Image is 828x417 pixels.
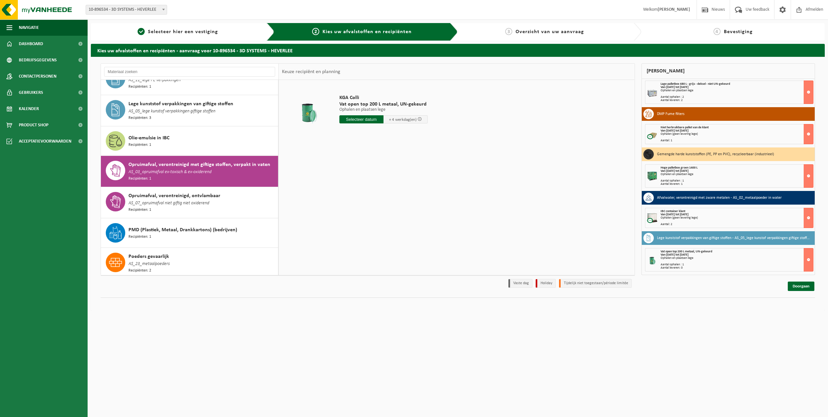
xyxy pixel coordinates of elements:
[104,67,275,77] input: Materiaal zoeken
[661,263,813,266] div: Aantal ophalen : 1
[661,82,730,86] span: Lage palletbox 680 L - grijs - deksel - niet UN-gekeurd
[661,166,698,170] span: Hoge palletbox groen 1400 L
[128,200,209,207] span: AS_07_opruimafval niet giftig niet oxiderend
[661,126,709,129] span: Niet herbruikbare pallet van de klant
[661,179,813,183] div: Aantal ophalen : 1
[128,161,270,169] span: Opruimafval, verontreinigd met giftige stoffen, verpakt in vaten
[536,279,556,288] li: Holiday
[94,28,262,36] a: 1Selecteer hier een vestiging
[339,115,384,123] input: Selecteer datum
[128,108,215,115] span: AS_05_lege kunstof verpakkingen giftige stoffen
[128,169,212,176] span: AS_03_opruimafval ex-toxisch & ex-oxiderend
[128,100,233,108] span: Lege kunststof verpakkingen van giftige stoffen
[657,109,685,119] h3: DMP Fume filters
[661,173,813,176] div: Ophalen en plaatsen lege
[91,44,825,57] h2: Kies uw afvalstoffen en recipiënten - aanvraag voor 10-896534 - 3D SYSTEMS - HEVERLEE
[101,156,278,187] button: Opruimafval, verontreinigd met giftige stoffen, verpakt in vaten AS_03_opruimafval ex-toxisch & e...
[19,101,39,117] span: Kalender
[19,52,57,68] span: Bedrijfsgegevens
[312,28,319,35] span: 2
[19,84,43,101] span: Gebruikers
[641,63,815,79] div: [PERSON_NAME]
[389,118,417,122] span: + 4 werkdag(en)
[508,279,532,288] li: Vaste dag
[128,253,169,260] span: Poeders gevaarlijk
[661,89,813,92] div: Ophalen en plaatsen lege
[661,209,685,213] span: IBC container klant
[661,253,688,257] strong: Van [DATE] tot [DATE]
[339,107,428,112] p: Ophalen en plaatsen lege
[128,268,151,274] span: Recipiënten: 2
[128,176,151,182] span: Recipiënten: 1
[657,233,810,243] h3: Lege kunststof verpakkingen van giftige stoffen - AS_05_lege kunstof verpakkingen giftige stoffen
[101,126,278,156] button: Olie-emulsie in IBC Recipiënten: 1
[101,187,278,218] button: Opruimafval, verontreinigd, ontvlambaar AS_07_opruimafval niet giftig niet oxiderend Recipiënten: 1
[101,248,278,279] button: Poeders gevaarlijk AS_23_metaalpoeders Recipiënten: 2
[128,134,169,142] span: Olie-emulsie in IBC
[148,29,218,34] span: Selecteer hier een vestiging
[86,5,167,15] span: 10-896534 - 3D SYSTEMS - HEVERLEE
[661,169,688,173] strong: Van [DATE] tot [DATE]
[657,149,774,159] h3: Gemengde harde kunststoffen (PE, PP en PVC), recycleerbaar (industrieel)
[101,95,278,126] button: Lege kunststof verpakkingen van giftige stoffen AS_05_lege kunstof verpakkingen giftige stoffen R...
[128,260,170,268] span: AS_23_metaalpoeders
[661,99,813,102] div: Aantal leveren: 2
[128,192,220,200] span: Opruimafval, verontreinigd, ontvlambaar
[661,250,712,253] span: Vat open top 200 L metaal, UN-gekeurd
[128,115,151,121] span: Recipiënten: 3
[128,84,151,90] span: Recipiënten: 1
[661,266,813,270] div: Aantal leveren: 0
[505,28,512,35] span: 3
[661,133,813,136] div: Ophalen (geen levering lege)
[19,133,71,149] span: Acceptatievoorwaarden
[19,36,43,52] span: Dashboard
[661,216,813,220] div: Ophalen (geen levering lege)
[516,29,584,34] span: Overzicht van uw aanvraag
[128,226,237,234] span: PMD (Plastiek, Metaal, Drankkartons) (bedrijven)
[658,7,690,12] strong: [PERSON_NAME]
[19,19,39,36] span: Navigatie
[86,5,167,14] span: 10-896534 - 3D SYSTEMS - HEVERLEE
[128,207,151,213] span: Recipiënten: 1
[657,193,782,203] h3: Afvalwater, verontreinigd met zware metalen - AS_02_metaalpoeder in water
[19,117,48,133] span: Product Shop
[661,95,813,99] div: Aantal ophalen : 2
[339,101,428,107] span: Vat open top 200 L metaal, UN-gekeurd
[661,213,688,216] strong: Van [DATE] tot [DATE]
[101,218,278,248] button: PMD (Plastiek, Metaal, Drankkartons) (bedrijven) Recipiënten: 1
[661,183,813,186] div: Aantal leveren: 1
[713,28,721,35] span: 4
[128,142,151,148] span: Recipiënten: 1
[138,28,145,35] span: 1
[661,85,688,89] strong: Van [DATE] tot [DATE]
[559,279,632,288] li: Tijdelijk niet toegestaan/période limitée
[661,223,813,226] div: Aantal: 2
[724,29,753,34] span: Bevestiging
[19,68,56,84] span: Contactpersonen
[339,95,428,101] span: KGA Colli
[128,77,181,84] span: AS_11_lege PE verpakkingen
[661,139,813,142] div: Aantal: 1
[323,29,412,34] span: Kies uw afvalstoffen en recipiënten
[279,64,344,80] div: Keuze recipiënt en planning
[661,257,813,260] div: Ophalen en plaatsen lege
[661,129,688,133] strong: Van [DATE] tot [DATE]
[788,282,814,291] a: Doorgaan
[128,234,151,240] span: Recipiënten: 1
